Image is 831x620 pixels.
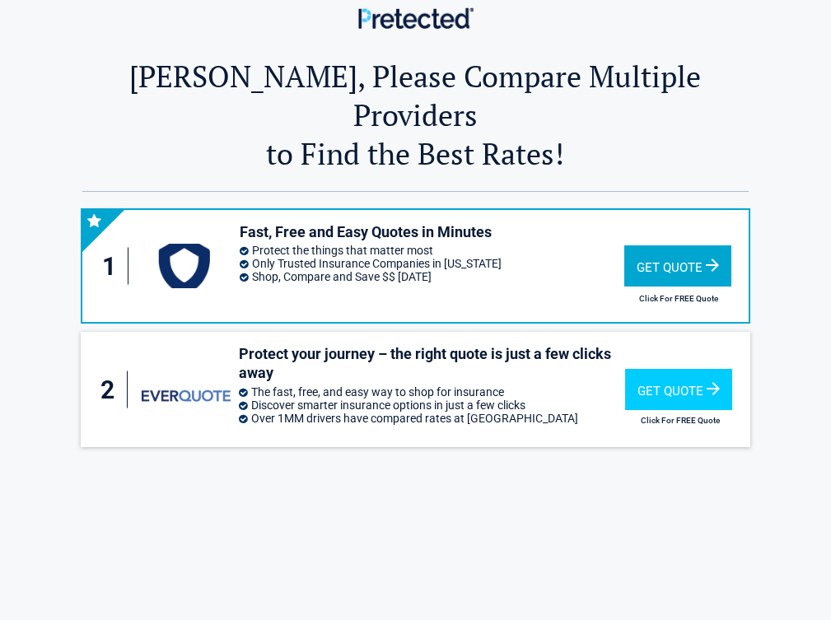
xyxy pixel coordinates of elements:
[625,416,735,425] h2: Click For FREE Quote
[240,244,623,257] li: Protect the things that matter most
[239,412,625,425] li: Over 1MM drivers have compared rates at [GEOGRAPHIC_DATA]
[624,245,731,287] div: Get Quote
[240,222,623,241] h3: Fast, Free and Easy Quotes in Minutes
[239,385,625,399] li: The fast, free, and easy way to shop for insurance
[625,369,732,410] div: Get Quote
[142,244,231,288] img: protect's logo
[358,7,474,28] img: Main Logo
[624,294,734,303] h2: Click For FREE Quote
[99,248,129,285] div: 1
[239,399,625,412] li: Discover smarter insurance options in just a few clicks
[82,57,748,173] h2: [PERSON_NAME], Please Compare Multiple Providers to Find the Best Rates!
[97,371,128,408] div: 2
[239,344,625,383] h3: Protect your journey – the right quote is just a few clicks away
[240,270,623,283] li: Shop, Compare and Save $$ [DATE]
[142,390,231,402] img: everquote's logo
[240,257,623,270] li: Only Trusted Insurance Companies in [US_STATE]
